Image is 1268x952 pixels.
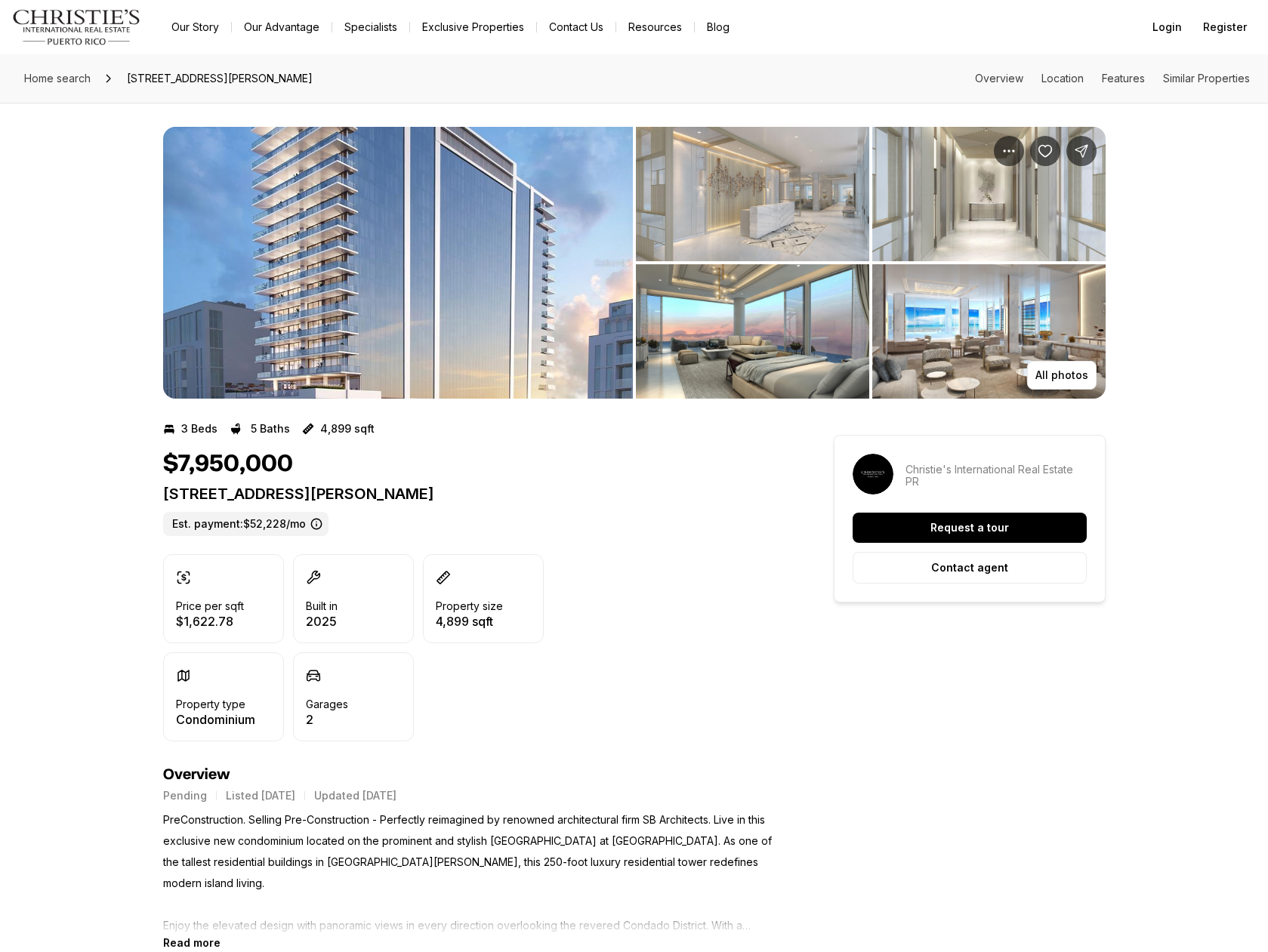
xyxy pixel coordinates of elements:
[176,600,244,612] p: Price per sqft
[1194,12,1256,42] button: Register
[1041,72,1084,85] a: Skip to: Location
[930,522,1009,534] p: Request a tour
[18,66,97,91] a: Home search
[163,485,779,503] p: [STREET_ADDRESS][PERSON_NAME]
[636,127,869,261] button: View image gallery
[24,72,91,85] span: Home search
[872,264,1106,399] button: View image gallery
[163,936,221,949] button: Read more
[163,512,329,536] label: Est. payment: $52,228/mo
[306,698,348,710] p: Garages
[1203,21,1247,33] span: Register
[163,127,633,399] li: 1 of 3
[1035,369,1088,381] p: All photos
[159,17,231,38] a: Our Story
[1152,21,1182,33] span: Login
[176,713,255,726] p: Condominium
[163,127,1106,399] div: Listing Photos
[1102,72,1145,85] a: Skip to: Features
[176,615,244,627] p: $1,622.78
[975,72,1023,85] a: Skip to: Overview
[232,17,332,38] a: Our Advantage
[436,615,503,627] p: 4,899 sqft
[616,17,694,38] a: Resources
[1066,136,1097,166] button: Share Property: 1149 ASHFORD AVENUE #401
[306,615,338,627] p: 2025
[251,423,290,435] p: 5 Baths
[1027,361,1097,390] button: All photos
[1163,72,1250,85] a: Skip to: Similar Properties
[1143,12,1191,42] button: Login
[121,66,319,91] span: [STREET_ADDRESS][PERSON_NAME]
[176,698,245,710] p: Property type
[163,790,207,802] p: Pending
[163,450,293,479] h1: $7,950,000
[537,17,615,38] button: Contact Us
[931,562,1008,574] p: Contact agent
[306,713,348,726] p: 2
[1030,136,1060,166] button: Save Property: 1149 ASHFORD AVENUE #401
[853,552,1087,584] button: Contact agent
[332,17,409,38] a: Specialists
[12,9,141,45] img: logo
[181,423,218,435] p: 3 Beds
[636,127,1106,399] li: 2 of 3
[306,600,338,612] p: Built in
[163,127,633,399] button: View image gallery
[636,264,869,399] button: View image gallery
[872,127,1106,261] button: View image gallery
[853,513,1087,543] button: Request a tour
[314,790,396,802] p: Updated [DATE]
[320,423,375,435] p: 4,899 sqft
[975,72,1250,85] nav: Page section menu
[695,17,742,38] a: Blog
[994,136,1024,166] button: Property options
[163,766,779,784] h4: Overview
[226,790,295,802] p: Listed [DATE]
[230,417,290,441] button: 5 Baths
[436,600,503,612] p: Property size
[163,809,779,936] p: PreConstruction. Selling Pre-Construction - Perfectly reimagined by renowned architectural firm S...
[410,17,536,38] a: Exclusive Properties
[905,464,1087,488] p: Christie's International Real Estate PR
